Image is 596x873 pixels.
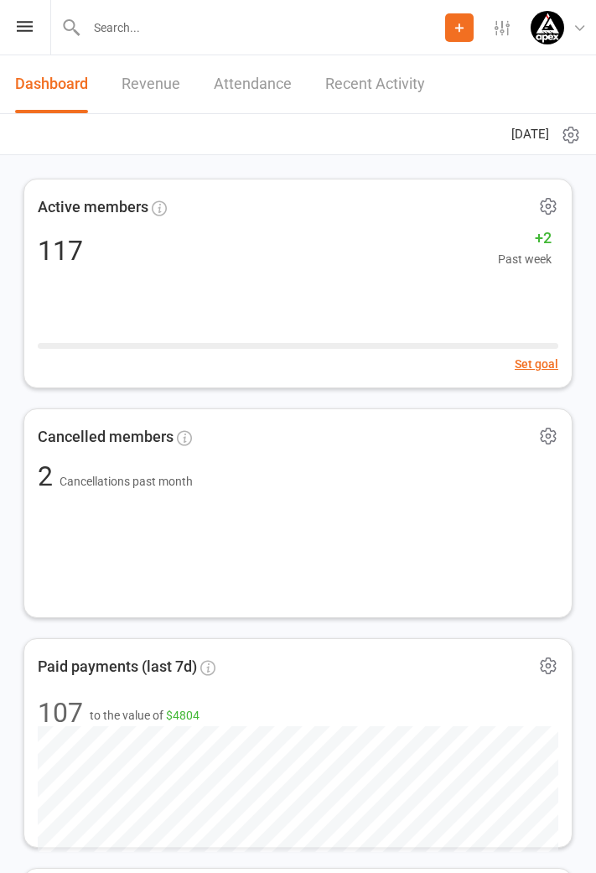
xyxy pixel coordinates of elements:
[214,55,292,113] a: Attendance
[38,237,83,264] div: 117
[498,226,552,251] span: +2
[531,11,564,44] img: thumb_image1745496852.png
[60,475,193,488] span: Cancellations past month
[81,16,445,39] input: Search...
[38,699,83,726] div: 107
[166,709,200,722] span: $4804
[38,425,174,449] span: Cancelled members
[15,55,88,113] a: Dashboard
[90,706,200,726] span: to the value of
[122,55,180,113] a: Revenue
[498,250,552,268] span: Past week
[38,655,197,679] span: Paid payments (last 7d)
[511,124,549,144] span: [DATE]
[38,195,148,220] span: Active members
[515,355,558,373] button: Set goal
[325,55,425,113] a: Recent Activity
[38,460,60,492] span: 2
